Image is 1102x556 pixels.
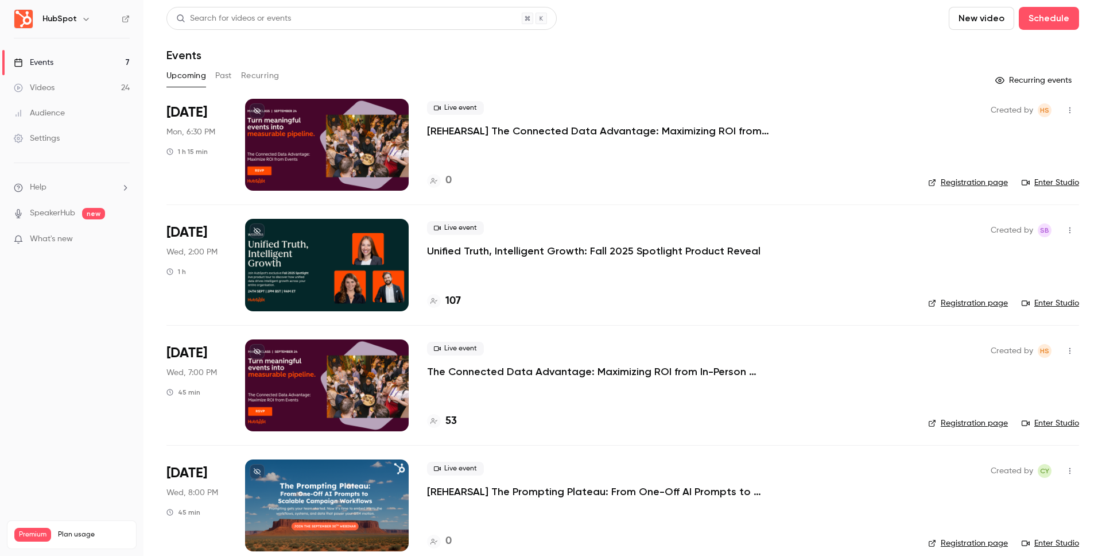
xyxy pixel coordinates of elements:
[427,485,771,499] a: [REHEARSAL] The Prompting Plateau: From One-Off AI Prompts to Scalable Campaign Workflows
[166,367,217,379] span: Wed, 7:00 PM
[30,233,73,245] span: What's new
[166,99,227,191] div: Sep 15 Mon, 11:30 AM (America/Denver)
[30,207,75,219] a: SpeakerHub
[990,71,1079,90] button: Recurring events
[427,221,484,235] span: Live event
[166,48,201,62] h1: Events
[166,147,208,156] div: 1 h 15 min
[14,528,51,542] span: Premium
[14,133,60,144] div: Settings
[58,530,129,539] span: Plan usage
[166,223,207,242] span: [DATE]
[928,298,1008,309] a: Registration page
[427,462,484,476] span: Live event
[116,234,130,245] iframe: Noticeable Trigger
[166,246,218,258] span: Wed, 2:00 PM
[166,508,200,517] div: 45 min
[14,57,53,68] div: Events
[241,67,280,85] button: Recurring
[42,13,77,25] h6: HubSpot
[166,487,218,499] span: Wed, 8:00 PM
[991,464,1033,478] span: Created by
[1040,223,1049,237] span: SB
[991,344,1033,358] span: Created by
[166,339,227,431] div: Sep 24 Wed, 12:00 PM (America/Denver)
[427,342,484,356] span: Live event
[427,101,484,115] span: Live event
[445,294,461,309] h4: 107
[1019,7,1079,30] button: Schedule
[427,294,461,309] a: 107
[14,82,55,94] div: Videos
[166,464,207,482] span: [DATE]
[166,219,227,311] div: Sep 24 Wed, 2:00 PM (Europe/London)
[991,103,1033,117] span: Created by
[14,10,33,28] img: HubSpot
[166,103,207,122] span: [DATE]
[30,182,46,194] span: Help
[1040,464,1049,478] span: CY
[166,388,200,397] div: 45 min
[1038,103,1051,117] span: Heather Smyth
[1038,223,1051,237] span: Sharan Bansal
[949,7,1014,30] button: New video
[166,126,215,138] span: Mon, 6:30 PM
[427,173,452,188] a: 0
[445,173,452,188] h4: 0
[445,534,452,549] h4: 0
[14,107,65,119] div: Audience
[176,13,291,25] div: Search for videos or events
[928,538,1008,549] a: Registration page
[166,67,206,85] button: Upcoming
[928,418,1008,429] a: Registration page
[427,124,771,138] a: [REHEARSAL] The Connected Data Advantage: Maximizing ROI from In-Person Events
[427,365,771,379] a: The Connected Data Advantage: Maximizing ROI from In-Person Events
[166,460,227,551] div: Sep 24 Wed, 3:00 PM (America/New York)
[427,414,457,429] a: 53
[1022,538,1079,549] a: Enter Studio
[928,177,1008,188] a: Registration page
[427,244,760,258] a: Unified Truth, Intelligent Growth: Fall 2025 Spotlight Product Reveal
[166,267,186,276] div: 1 h
[1040,344,1049,358] span: HS
[1022,298,1079,309] a: Enter Studio
[82,208,105,219] span: new
[14,182,130,194] li: help-dropdown-opener
[991,223,1033,237] span: Created by
[215,67,232,85] button: Past
[1022,418,1079,429] a: Enter Studio
[166,344,207,362] span: [DATE]
[427,534,452,549] a: 0
[1038,344,1051,358] span: Heather Smyth
[445,414,457,429] h4: 53
[1022,177,1079,188] a: Enter Studio
[1038,464,1051,478] span: Celine Yung
[1040,103,1049,117] span: HS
